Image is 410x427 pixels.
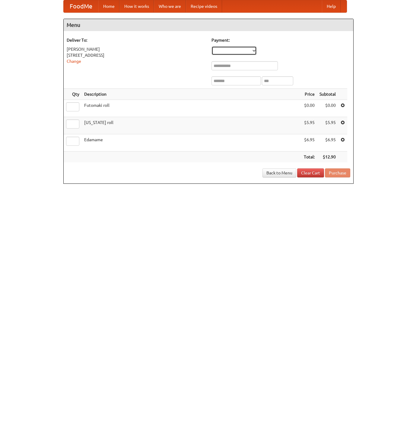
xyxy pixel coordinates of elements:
a: Who we are [154,0,186,12]
a: Change [67,59,81,64]
th: Price [301,89,317,100]
h4: Menu [64,19,353,31]
a: Home [98,0,119,12]
td: $0.00 [317,100,338,117]
button: Purchase [325,168,350,177]
div: [STREET_ADDRESS] [67,52,205,58]
a: How it works [119,0,154,12]
td: $6.95 [317,134,338,151]
td: $5.95 [301,117,317,134]
a: Recipe videos [186,0,222,12]
h5: Payment: [211,37,350,43]
a: Help [322,0,341,12]
td: Futomaki roll [82,100,301,117]
th: Subtotal [317,89,338,100]
td: $5.95 [317,117,338,134]
h5: Deliver To: [67,37,205,43]
th: Description [82,89,301,100]
a: Clear Cart [297,168,324,177]
td: $6.95 [301,134,317,151]
td: $0.00 [301,100,317,117]
td: [US_STATE] roll [82,117,301,134]
div: [PERSON_NAME] [67,46,205,52]
a: Back to Menu [262,168,296,177]
th: Total: [301,151,317,163]
td: Edamame [82,134,301,151]
th: $12.90 [317,151,338,163]
a: FoodMe [64,0,98,12]
th: Qty [64,89,82,100]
